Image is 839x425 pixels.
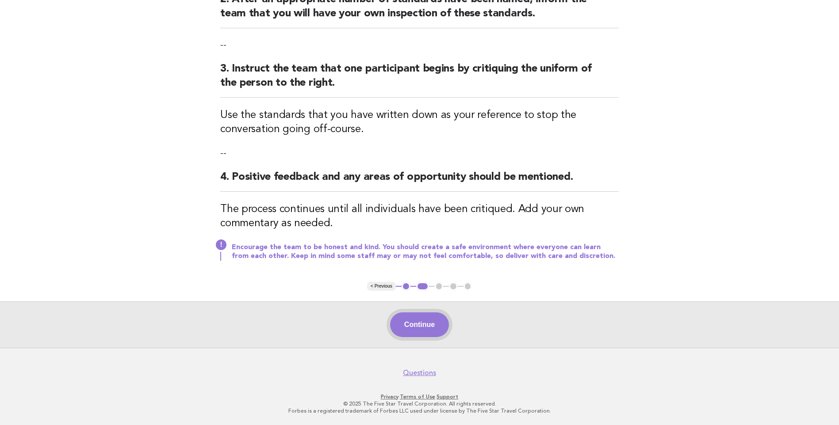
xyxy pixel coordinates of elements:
[220,170,619,192] h2: 4. Positive feedback and any areas of opportunity should be mentioned.
[220,202,619,231] h3: The process continues until all individuals have been critiqued. Add your own commentary as needed.
[416,282,429,291] button: 2
[232,243,619,261] p: Encourage the team to be honest and kind. You should create a safe environment where everyone can...
[403,368,436,377] a: Questions
[220,108,619,137] h3: Use the standards that you have written down as your reference to stop the conversation going off...
[400,394,435,400] a: Terms of Use
[220,62,619,98] h2: 3. Instruct the team that one participant begins by critiquing the uniform of the person to the r...
[437,394,458,400] a: Support
[220,147,619,159] p: --
[381,394,398,400] a: Privacy
[367,282,396,291] button: < Previous
[390,312,449,337] button: Continue
[149,400,690,407] p: © 2025 The Five Star Travel Corporation. All rights reserved.
[149,407,690,414] p: Forbes is a registered trademark of Forbes LLC used under license by The Five Star Travel Corpora...
[402,282,410,291] button: 1
[149,393,690,400] p: · ·
[220,39,619,51] p: --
